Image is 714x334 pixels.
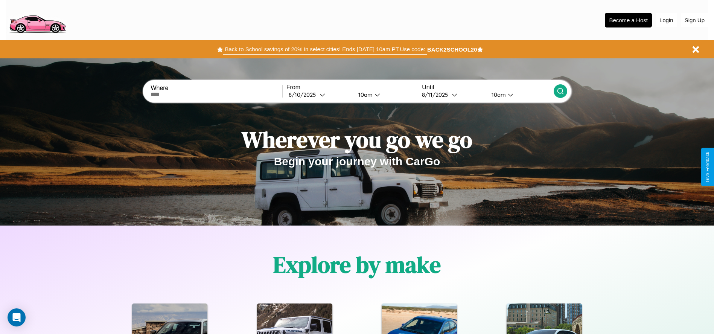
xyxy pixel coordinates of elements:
[289,91,320,98] div: 8 / 10 / 2025
[6,4,69,35] img: logo
[422,91,452,98] div: 8 / 11 / 2025
[355,91,375,98] div: 10am
[286,84,418,91] label: From
[486,91,554,99] button: 10am
[422,84,553,91] label: Until
[488,91,508,98] div: 10am
[151,85,282,92] label: Where
[656,13,677,27] button: Login
[705,152,710,182] div: Give Feedback
[605,13,652,27] button: Become a Host
[8,308,26,326] div: Open Intercom Messenger
[427,46,477,53] b: BACK2SCHOOL20
[681,13,708,27] button: Sign Up
[273,249,441,280] h1: Explore by make
[286,91,352,99] button: 8/10/2025
[352,91,418,99] button: 10am
[223,44,427,55] button: Back to School savings of 20% in select cities! Ends [DATE] 10am PT.Use code:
